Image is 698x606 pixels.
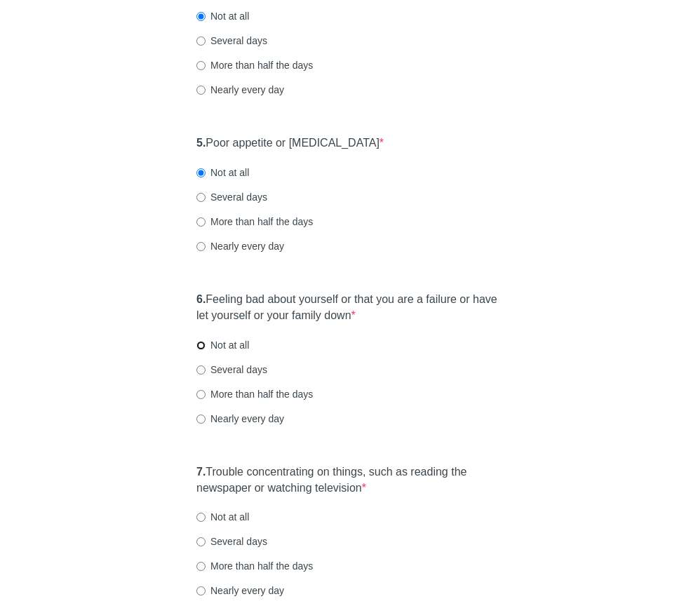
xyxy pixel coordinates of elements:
input: Several days [196,537,206,546]
input: More than half the days [196,562,206,571]
label: Several days [196,363,267,377]
label: More than half the days [196,215,313,229]
strong: 7. [196,466,206,478]
label: Not at all [196,510,249,524]
input: Not at all [196,12,206,21]
label: Several days [196,534,267,548]
input: Not at all [196,168,206,177]
input: Not at all [196,513,206,522]
input: Nearly every day [196,415,206,424]
label: More than half the days [196,58,313,72]
input: Nearly every day [196,86,206,95]
label: More than half the days [196,559,313,573]
label: Nearly every day [196,584,284,598]
input: Several days [196,193,206,202]
label: Several days [196,34,267,48]
input: Several days [196,365,206,375]
label: Not at all [196,338,249,352]
input: More than half the days [196,390,206,399]
strong: 6. [196,293,206,305]
label: Feeling bad about yourself or that you are a failure or have let yourself or your family down [196,292,502,324]
input: Not at all [196,341,206,350]
label: Not at all [196,166,249,180]
label: More than half the days [196,387,313,401]
label: Nearly every day [196,83,284,97]
strong: 5. [196,137,206,149]
input: Several days [196,36,206,46]
label: Trouble concentrating on things, such as reading the newspaper or watching television [196,464,502,497]
input: Nearly every day [196,242,206,251]
input: More than half the days [196,217,206,227]
label: Not at all [196,9,249,23]
label: Several days [196,190,267,204]
label: Poor appetite or [MEDICAL_DATA] [196,135,384,151]
input: More than half the days [196,61,206,70]
input: Nearly every day [196,586,206,595]
label: Nearly every day [196,239,284,253]
label: Nearly every day [196,412,284,426]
